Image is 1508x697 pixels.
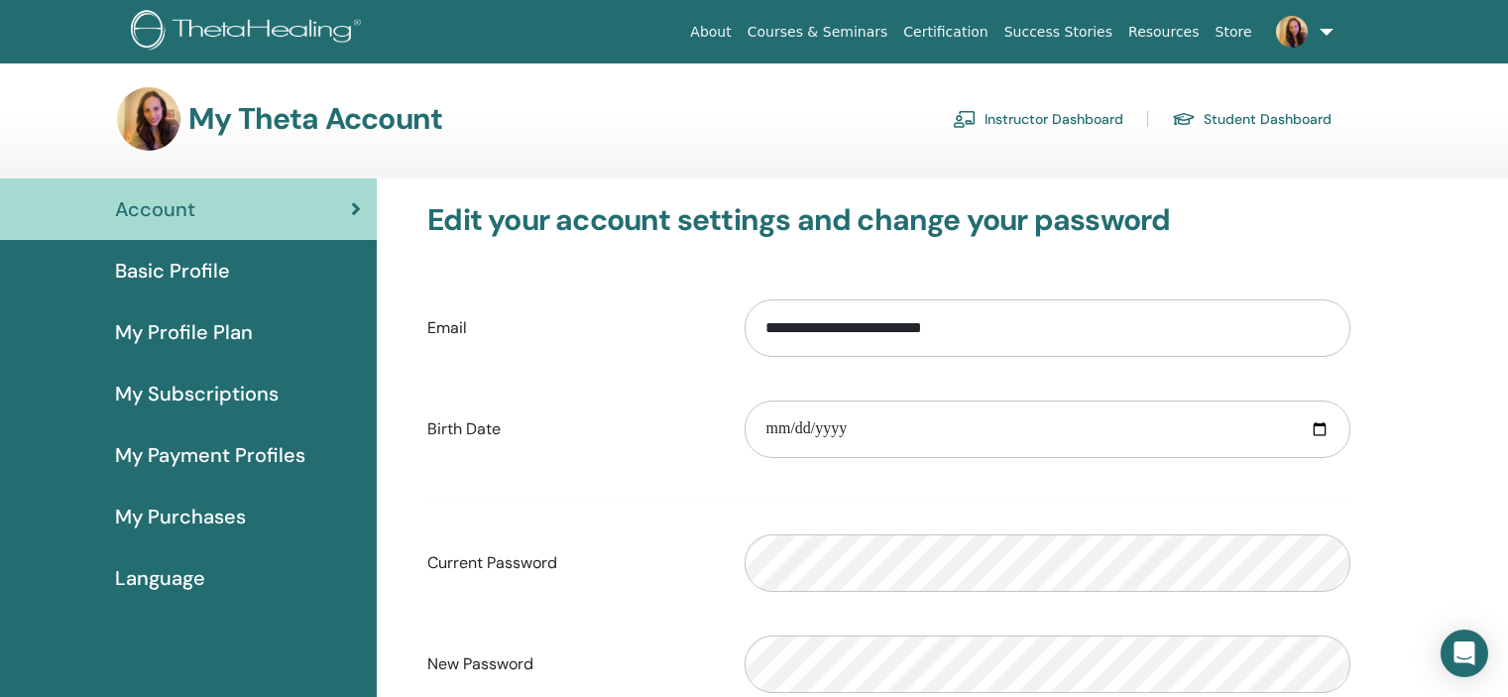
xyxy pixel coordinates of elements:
[953,110,977,128] img: chalkboard-teacher.svg
[115,502,246,531] span: My Purchases
[1120,14,1208,51] a: Resources
[117,87,180,151] img: default.jpg
[1172,103,1332,135] a: Student Dashboard
[895,14,995,51] a: Certification
[115,440,305,470] span: My Payment Profiles
[412,645,730,683] label: New Password
[1208,14,1260,51] a: Store
[427,202,1350,238] h3: Edit your account settings and change your password
[412,410,730,448] label: Birth Date
[131,10,368,55] img: logo.png
[1276,16,1308,48] img: default.jpg
[412,544,730,582] label: Current Password
[682,14,739,51] a: About
[115,317,253,347] span: My Profile Plan
[115,194,195,224] span: Account
[996,14,1120,51] a: Success Stories
[1172,111,1196,128] img: graduation-cap.svg
[115,563,205,593] span: Language
[115,256,230,286] span: Basic Profile
[188,101,442,137] h3: My Theta Account
[115,379,279,408] span: My Subscriptions
[740,14,896,51] a: Courses & Seminars
[412,309,730,347] label: Email
[1441,630,1488,677] div: Open Intercom Messenger
[953,103,1123,135] a: Instructor Dashboard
